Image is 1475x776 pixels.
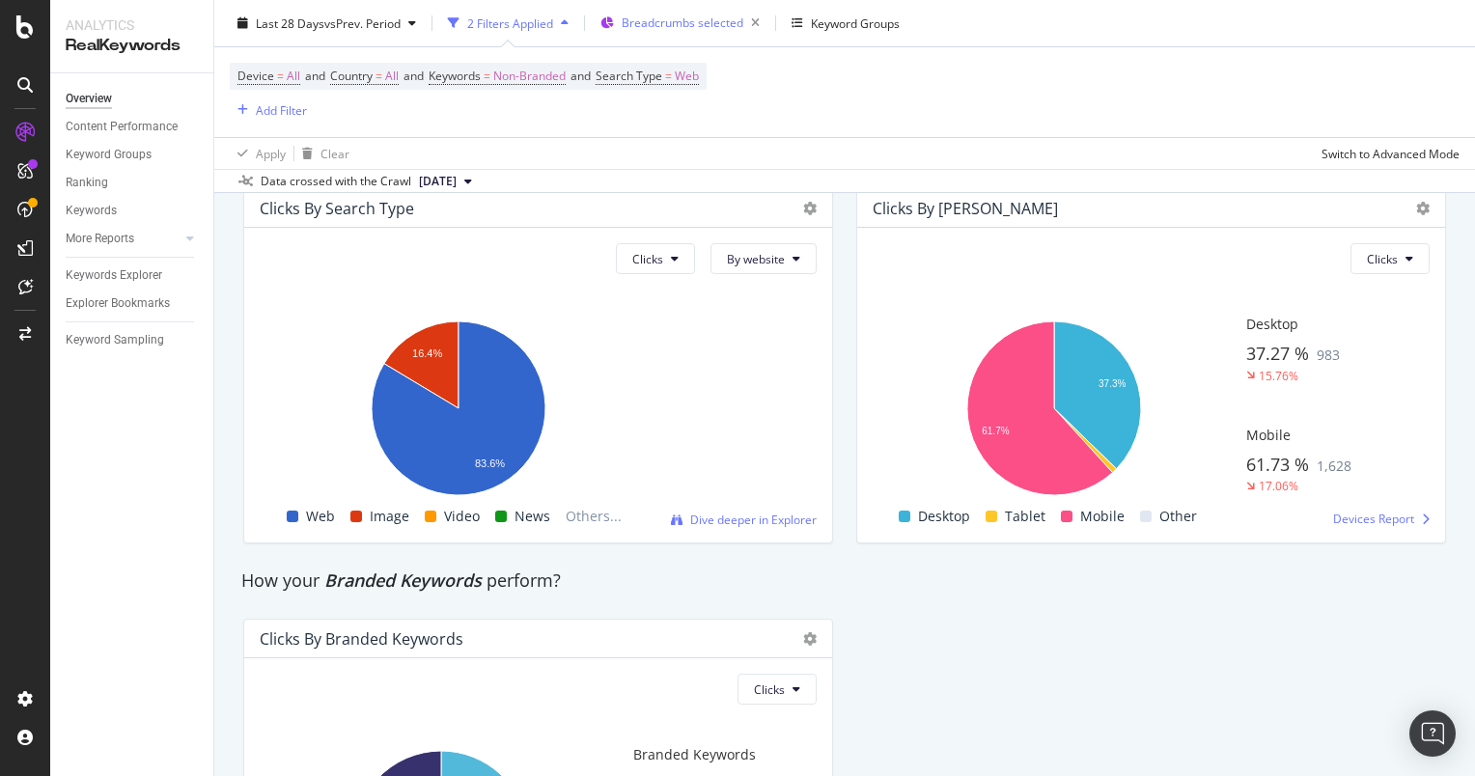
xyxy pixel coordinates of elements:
[324,568,482,592] span: Branded Keywords
[66,145,200,165] a: Keyword Groups
[754,681,785,698] span: Clicks
[873,312,1235,505] svg: A chart.
[260,629,463,649] div: Clicks By Branded Keywords
[1080,505,1125,528] span: Mobile
[632,251,663,267] span: Clicks
[320,145,349,161] div: Clear
[1159,505,1197,528] span: Other
[873,199,1058,218] div: Clicks by [PERSON_NAME]
[1259,368,1298,384] div: 15.76%
[616,243,695,274] button: Clicks
[237,68,274,84] span: Device
[475,457,505,469] text: 83.6%
[66,145,152,165] div: Keyword Groups
[484,68,490,84] span: =
[1317,346,1340,364] span: 983
[256,101,307,118] div: Add Filter
[230,8,424,39] button: Last 28 DaysvsPrev. Period
[404,68,424,84] span: and
[370,505,409,528] span: Image
[710,243,817,274] button: By website
[419,173,457,190] span: 2025 Sep. 29th
[467,14,553,31] div: 2 Filters Applied
[1367,251,1398,267] span: Clicks
[596,68,662,84] span: Search Type
[330,68,373,84] span: Country
[493,63,566,90] span: Non-Branded
[593,8,767,39] button: Breadcrumbs selected
[376,68,382,84] span: =
[66,293,200,314] a: Explorer Bookmarks
[675,63,699,90] span: Web
[230,138,286,169] button: Apply
[515,505,550,528] span: News
[1333,511,1430,527] a: Devices Report
[66,117,178,137] div: Content Performance
[324,14,401,31] span: vs Prev. Period
[784,8,907,39] button: Keyword Groups
[66,265,162,286] div: Keywords Explorer
[412,346,442,358] text: 16.4%
[294,138,349,169] button: Clear
[440,8,576,39] button: 2 Filters Applied
[66,89,200,109] a: Overview
[385,63,399,90] span: All
[1322,145,1460,161] div: Switch to Advanced Mode
[727,251,785,267] span: By website
[287,63,300,90] span: All
[66,173,108,193] div: Ranking
[982,426,1009,436] text: 61.7%
[918,505,970,528] span: Desktop
[1317,457,1351,475] span: 1,628
[1333,511,1414,527] span: Devices Report
[1005,505,1045,528] span: Tablet
[1246,426,1291,444] span: Mobile
[1314,138,1460,169] button: Switch to Advanced Mode
[429,68,481,84] span: Keywords
[1099,378,1126,389] text: 37.3%
[444,505,480,528] span: Video
[411,170,480,193] button: [DATE]
[277,68,284,84] span: =
[256,145,286,161] div: Apply
[737,674,817,705] button: Clicks
[66,201,117,221] div: Keywords
[690,512,817,528] span: Dive deeper in Explorer
[66,229,134,249] div: More Reports
[66,330,200,350] a: Keyword Sampling
[66,173,200,193] a: Ranking
[571,68,591,84] span: and
[256,14,324,31] span: Last 28 Days
[1246,315,1298,333] span: Desktop
[241,568,835,594] div: How your perform?
[1350,243,1430,274] button: Clicks
[622,14,743,31] span: Breadcrumbs selected
[1259,478,1298,494] div: 17.06%
[558,505,629,528] span: Others...
[260,312,656,505] svg: A chart.
[306,505,335,528] span: Web
[665,68,672,84] span: =
[66,330,164,350] div: Keyword Sampling
[260,199,414,218] div: Clicks By Search Type
[1409,710,1456,757] div: Open Intercom Messenger
[66,89,112,109] div: Overview
[1246,342,1309,365] span: 37.27 %
[230,98,307,122] button: Add Filter
[66,117,200,137] a: Content Performance
[305,68,325,84] span: and
[1246,453,1309,476] span: 61.73 %
[66,229,181,249] a: More Reports
[66,35,198,57] div: RealKeywords
[66,293,170,314] div: Explorer Bookmarks
[811,14,900,31] div: Keyword Groups
[66,265,200,286] a: Keywords Explorer
[261,173,411,190] div: Data crossed with the Crawl
[671,512,817,528] a: Dive deeper in Explorer
[633,745,756,763] span: Branded Keywords
[66,201,200,221] a: Keywords
[66,15,198,35] div: Analytics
